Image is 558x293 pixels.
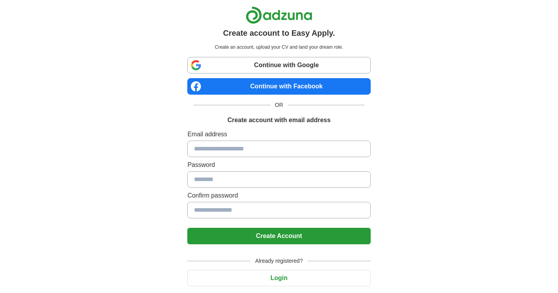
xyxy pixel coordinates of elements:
h1: Create account to Easy Apply. [223,27,335,39]
span: OR [270,101,288,109]
label: Password [187,160,370,170]
a: Login [187,275,370,281]
label: Confirm password [187,191,370,200]
button: Create Account [187,228,370,244]
h1: Create account with email address [227,115,330,125]
button: Login [187,270,370,286]
span: Already registered? [250,257,307,265]
p: Create an account, upload your CV and land your dream role. [189,44,369,51]
label: Email address [187,130,370,139]
a: Continue with Google [187,57,370,73]
img: Adzuna logo [246,6,312,24]
a: Continue with Facebook [187,78,370,95]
